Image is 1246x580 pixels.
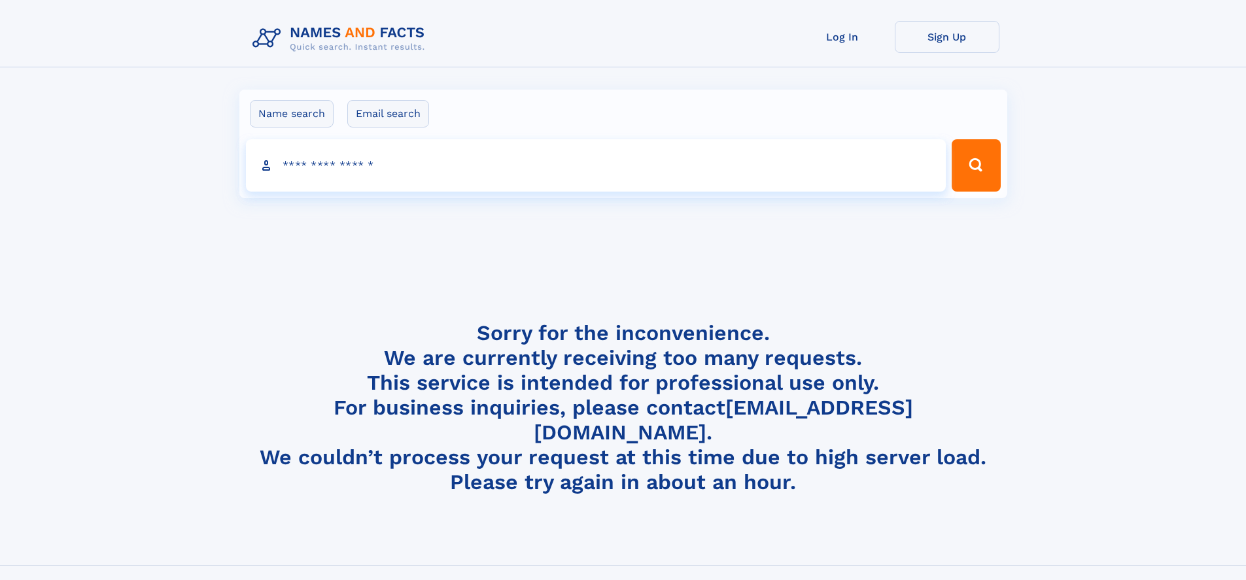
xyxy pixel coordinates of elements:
[790,21,895,53] a: Log In
[895,21,999,53] a: Sign Up
[247,21,436,56] img: Logo Names and Facts
[347,100,429,128] label: Email search
[250,100,334,128] label: Name search
[534,395,913,445] a: [EMAIL_ADDRESS][DOMAIN_NAME]
[246,139,946,192] input: search input
[952,139,1000,192] button: Search Button
[247,320,999,495] h4: Sorry for the inconvenience. We are currently receiving too many requests. This service is intend...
